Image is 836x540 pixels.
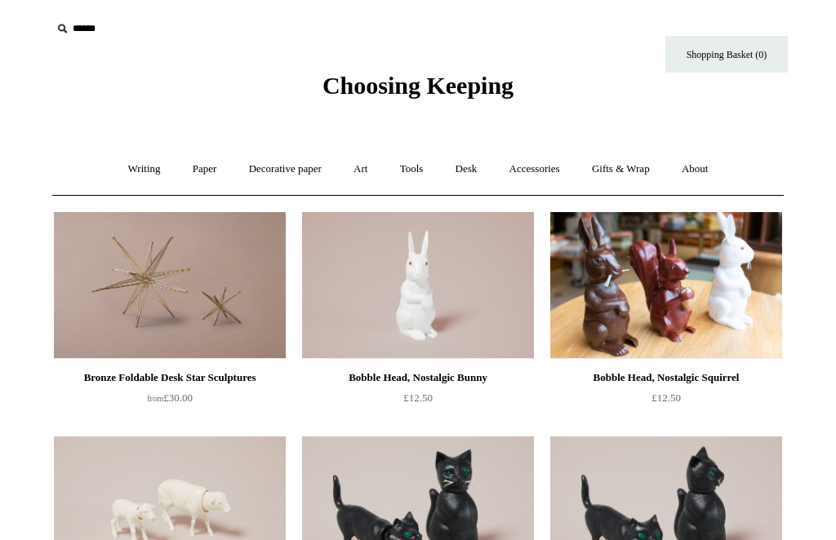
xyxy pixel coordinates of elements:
a: Shopping Basket (0) [665,36,788,73]
div: Bobble Head, Nostalgic Squirrel [554,368,778,387]
a: Desk [441,148,492,191]
img: Bobble Head, Nostalgic Bunny [302,212,534,359]
a: Art [339,148,382,191]
a: Paper [178,148,232,191]
a: Bobble Head, Nostalgic Bunny £12.50 [302,368,534,435]
a: Bobble Head, Nostalgic Bunny Bobble Head, Nostalgic Bunny [302,212,534,359]
img: Bobble Head, Nostalgic Squirrel [550,212,782,359]
a: Bronze Foldable Desk Star Sculptures Bronze Foldable Desk Star Sculptures [54,212,286,359]
a: Writing [113,148,176,191]
a: Accessories [495,148,575,191]
a: Decorative paper [234,148,336,191]
img: Bronze Foldable Desk Star Sculptures [54,212,286,359]
a: Gifts & Wrap [577,148,665,191]
span: £30.00 [147,392,193,404]
a: Choosing Keeping [322,85,514,96]
div: Bobble Head, Nostalgic Bunny [306,368,530,387]
span: £12.50 [651,392,681,404]
a: Bronze Foldable Desk Star Sculptures from£30.00 [54,368,286,435]
a: Bobble Head, Nostalgic Squirrel £12.50 [550,368,782,435]
span: £12.50 [403,392,433,404]
span: from [147,394,163,403]
span: Choosing Keeping [322,72,514,99]
a: About [667,148,723,191]
a: Bobble Head, Nostalgic Squirrel Bobble Head, Nostalgic Squirrel [550,212,782,359]
div: Bronze Foldable Desk Star Sculptures [58,368,282,387]
a: Tools [385,148,438,191]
